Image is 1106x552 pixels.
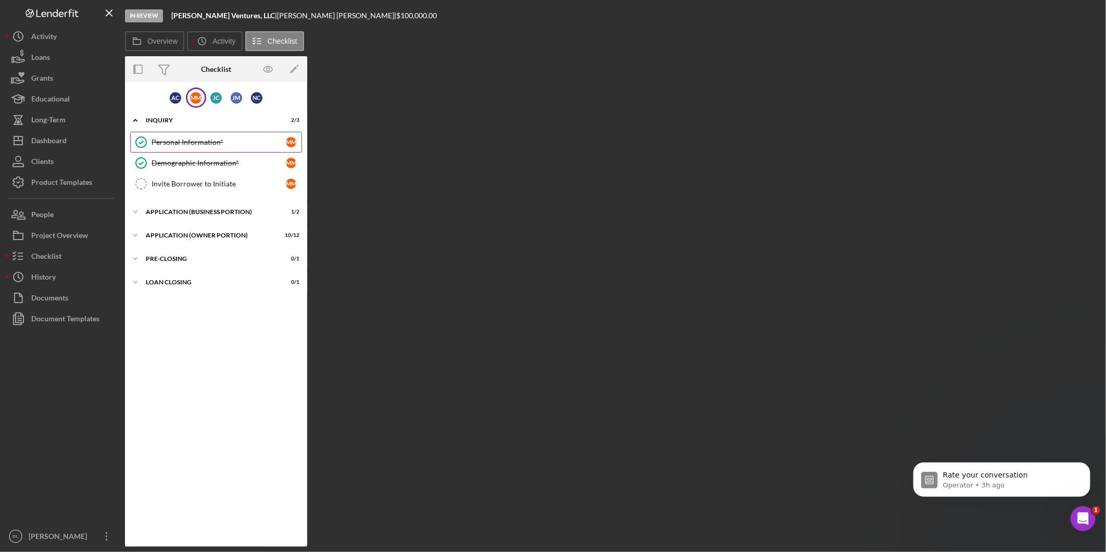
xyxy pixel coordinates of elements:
div: 10 / 12 [281,232,299,239]
div: LOAN CLOSING [146,279,273,285]
div: Invite Borrower to Initiate [152,180,286,188]
label: Checklist [268,37,297,45]
button: Grants [5,68,120,89]
button: People [5,204,120,225]
button: Clients [5,151,120,172]
div: APPLICATION (BUSINESS PORTION) [146,209,273,215]
div: Demographic Information* [152,159,286,167]
div: | [171,11,277,20]
button: Long-Term [5,109,120,130]
div: A C [170,92,181,104]
div: 1 / 2 [281,209,299,215]
div: M M [286,158,296,168]
div: Document Templates [31,308,99,332]
button: History [5,267,120,287]
button: BL[PERSON_NAME] [5,526,120,547]
button: Product Templates [5,172,120,193]
b: [PERSON_NAME] Ventures, LLC [171,11,275,20]
text: BL [12,534,19,540]
div: [PERSON_NAME] [26,526,94,549]
div: Educational [31,89,70,112]
div: Activity [31,26,57,49]
div: Grants [31,68,53,91]
div: $100,000.00 [396,11,440,20]
div: 0 / 1 [281,256,299,262]
div: Long-Term [31,109,66,133]
div: Checklist [31,246,61,269]
button: Activity [187,31,242,51]
div: N C [251,92,262,104]
div: J M [231,92,242,104]
span: 1 [1092,506,1100,515]
label: Activity [212,37,235,45]
div: Personal Information* [152,138,286,146]
div: PRE-CLOSING [146,256,273,262]
div: Dashboard [31,130,67,154]
button: Checklist [5,246,120,267]
button: Document Templates [5,308,120,329]
div: Product Templates [31,172,92,195]
button: Project Overview [5,225,120,246]
button: Overview [125,31,184,51]
button: Dashboard [5,130,120,151]
button: Documents [5,287,120,308]
button: Educational [5,89,120,109]
div: Checklist [201,65,231,73]
div: Loans [31,47,50,70]
div: 0 / 1 [281,279,299,285]
div: M M [286,137,296,147]
div: In Review [125,9,163,22]
a: Personal Information*MM [130,132,302,153]
div: History [31,267,56,290]
label: Overview [147,37,178,45]
div: J C [210,92,222,104]
div: APPLICATION (OWNER PORTION) [146,232,273,239]
button: Activity [5,26,120,47]
div: People [31,204,54,228]
a: Demographic Information*MM [130,153,302,173]
div: M M [286,179,296,189]
iframe: Intercom live chat [1071,506,1096,531]
a: Invite Borrower to InitiateMM [130,173,302,194]
div: INQUIRY [146,117,273,123]
div: Project Overview [31,225,88,248]
button: Loans [5,47,120,68]
div: Documents [31,287,68,311]
iframe: Intercom notifications message [898,441,1106,524]
div: 2 / 3 [281,117,299,123]
div: [PERSON_NAME] [PERSON_NAME] | [277,11,396,20]
div: M M [190,92,202,104]
div: Clients [31,151,54,174]
button: Checklist [245,31,304,51]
